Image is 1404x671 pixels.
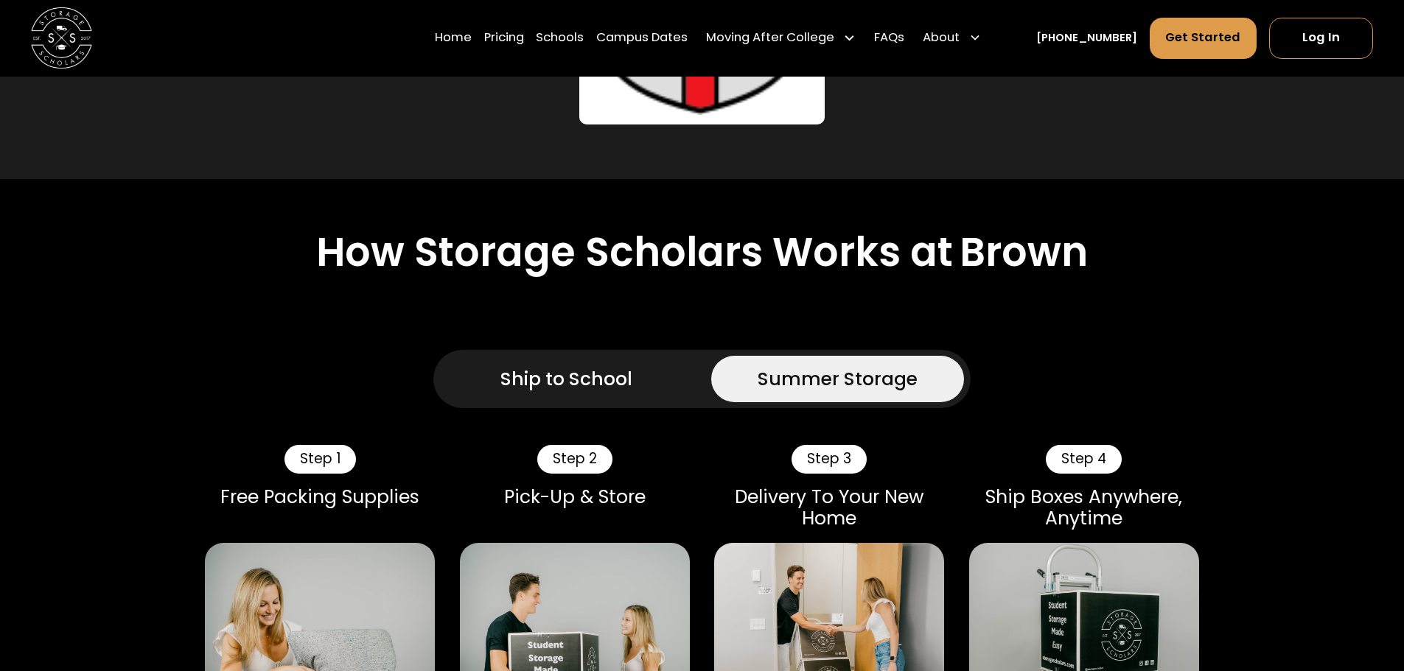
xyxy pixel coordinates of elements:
[700,17,862,60] div: Moving After College
[1150,18,1257,59] a: Get Started
[284,445,356,474] div: Step 1
[917,17,988,60] div: About
[1046,445,1122,474] div: Step 4
[1269,18,1373,59] a: Log In
[205,486,435,508] div: Free Packing Supplies
[960,228,1088,276] h2: Brown
[484,17,524,60] a: Pricing
[758,365,918,393] div: Summer Storage
[596,17,688,60] a: Campus Dates
[1036,30,1137,46] a: [PHONE_NUMBER]
[537,445,612,474] div: Step 2
[792,445,867,474] div: Step 3
[435,17,472,60] a: Home
[31,7,92,68] a: home
[536,17,584,60] a: Schools
[969,486,1199,530] div: Ship Boxes Anywhere, Anytime
[500,365,632,393] div: Ship to School
[874,17,904,60] a: FAQs
[923,29,960,48] div: About
[31,7,92,68] img: Storage Scholars main logo
[714,486,944,530] div: Delivery To Your New Home
[460,486,690,508] div: Pick-Up & Store
[706,29,834,48] div: Moving After College
[316,228,953,276] h2: How Storage Scholars Works at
